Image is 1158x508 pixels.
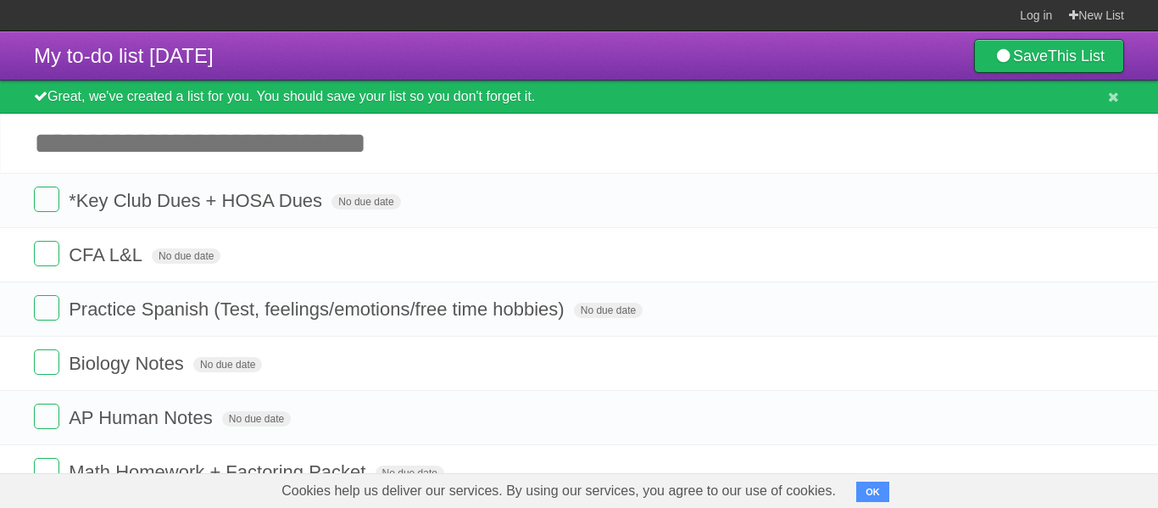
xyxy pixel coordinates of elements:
[34,44,214,67] span: My to-do list [DATE]
[34,187,59,212] label: Done
[222,411,291,427] span: No due date
[69,461,370,483] span: Math Homework + Factoring Packet
[152,248,220,264] span: No due date
[69,244,147,265] span: CFA L&L
[69,407,217,428] span: AP Human Notes
[193,357,262,372] span: No due date
[34,349,59,375] label: Done
[34,241,59,266] label: Done
[376,466,444,481] span: No due date
[574,303,643,318] span: No due date
[34,458,59,483] label: Done
[34,295,59,321] label: Done
[974,39,1124,73] a: SaveThis List
[856,482,889,502] button: OK
[1048,47,1105,64] b: This List
[34,404,59,429] label: Done
[331,194,400,209] span: No due date
[69,299,569,320] span: Practice Spanish (Test, feelings/emotions/free time hobbies)
[69,353,188,374] span: Biology Notes
[69,190,326,211] span: *Key Club Dues + HOSA Dues
[264,474,853,508] span: Cookies help us deliver our services. By using our services, you agree to our use of cookies.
